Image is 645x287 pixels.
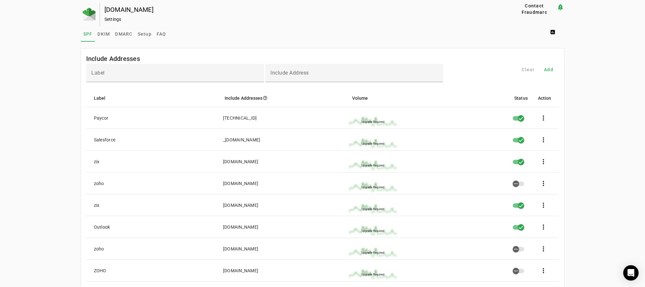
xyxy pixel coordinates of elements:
[95,26,112,42] a: DKIM
[223,202,258,208] div: [DOMAIN_NAME]
[219,89,347,107] mat-header-cell: Include Addresses
[94,137,116,143] div: Salesforce
[157,32,166,36] span: FAQ
[349,160,397,171] img: upgrade_sparkline.jpg
[223,115,257,121] div: [TECHNICAL_ID]
[94,202,100,208] div: zix
[349,139,397,149] img: upgrade_sparkline.jpg
[538,64,559,75] button: Add
[112,26,135,42] a: DMARC
[263,96,268,100] i: help_outline
[81,26,95,42] a: SPF
[86,89,219,107] mat-header-cell: Label
[223,137,260,143] div: _[DOMAIN_NAME]
[349,117,397,127] img: upgrade_sparkline.jpg
[515,3,554,15] span: Contact Fraudmarc
[349,269,397,280] img: upgrade_sparkline.jpg
[544,66,553,73] span: Add
[104,16,492,22] div: Settings
[512,3,557,15] button: Contact Fraudmarc
[97,32,110,36] span: DKIM
[533,89,559,107] mat-header-cell: Action
[94,115,109,121] div: Paycor
[223,267,258,274] div: [DOMAIN_NAME]
[115,32,132,36] span: DMARC
[223,246,258,252] div: [DOMAIN_NAME]
[223,224,258,230] div: [DOMAIN_NAME]
[86,54,140,64] mat-card-title: Include Addresses
[270,70,309,76] mat-label: Include Address
[349,182,397,192] img: upgrade_sparkline.jpg
[94,224,110,230] div: Outlook
[349,226,397,236] img: upgrade_sparkline.jpg
[91,70,105,76] mat-label: Label
[223,180,258,187] div: [DOMAIN_NAME]
[94,180,104,187] div: zoho
[94,246,104,252] div: zoho
[509,89,533,107] mat-header-cell: Status
[349,248,397,258] img: upgrade_sparkline.jpg
[138,32,152,36] span: Setup
[349,204,397,214] img: upgrade_sparkline.jpg
[135,26,154,42] a: Setup
[94,267,106,274] div: ZOHO
[154,26,169,42] a: FAQ
[94,158,100,165] div: zix
[83,8,95,21] img: Fraudmarc Logo
[623,265,639,281] div: Open Intercom Messenger
[557,3,564,11] mat-icon: notification_important
[347,89,509,107] mat-header-cell: Volume
[223,158,258,165] div: [DOMAIN_NAME]
[104,6,492,13] div: [DOMAIN_NAME]
[83,32,93,36] span: SPF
